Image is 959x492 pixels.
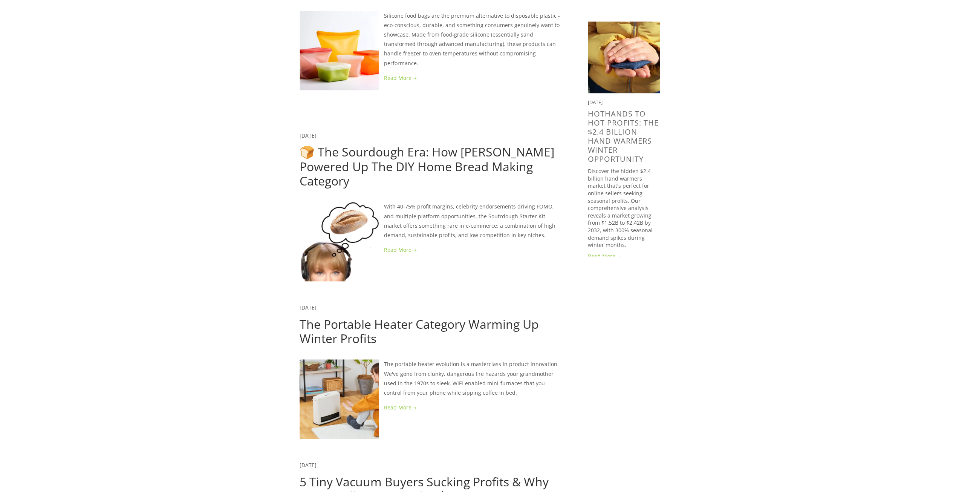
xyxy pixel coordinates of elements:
p: With 40-75% profit margins, celebrity endorsements driving FOMO, and multiple platform opportunit... [300,202,564,240]
a: [DATE] [300,132,317,139]
a: The Portable Heater Category Warming Up Winter Profits [300,316,539,346]
p: Silicone food bags are the premium alternative to disposable plastic - eco-conscious, durable, an... [300,11,564,68]
a: Read More → [588,253,660,260]
img: The Portable Heater Category Warming Up Winter Profits [300,359,379,438]
img: Silicone Food Bags Market Opportunity: Your Complete Seller's Guide for 2025 [300,11,379,90]
img: 🍞 The Sourdough Era: How Taylor Swift Powered Up The DIY Home Bread Making Category [300,202,379,281]
a: [DATE] [300,461,317,469]
img: HotHands to Hot Profits: The $2.4 Billion Hand Warmers Winter Opportunity [588,21,660,93]
a: HotHands to Hot Profits: The $2.4 Billion Hand Warmers Winter Opportunity [588,109,659,164]
a: 🍞 The Sourdough Era: How [PERSON_NAME] Powered Up The DIY Home Bread Making Category [300,144,554,189]
p: The portable heater evolution is a masterclass in product innovation. We've gone from clunky, dan... [300,359,564,397]
time: [DATE] [588,99,603,106]
a: [DATE] [300,304,317,311]
p: Discover the hidden $2.4 billion hand warmers market that's perfect for online sellers seeking se... [588,167,660,249]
